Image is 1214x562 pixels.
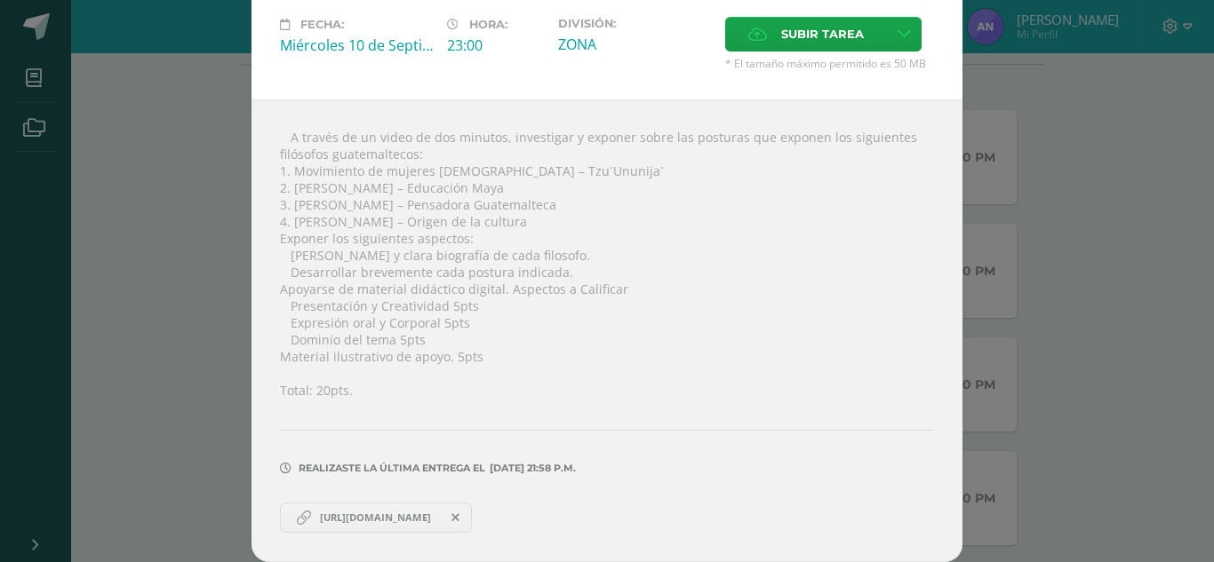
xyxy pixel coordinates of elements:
div: ZONA [558,35,711,54]
div:  A través de un video de dos minutos, investigar y exponer sobre las posturas que exponen los si... [252,99,962,562]
span: [URL][DOMAIN_NAME] [311,511,440,525]
span: * El tamaño máximo permitido es 50 MB [725,56,934,71]
label: División: [558,17,711,30]
span: Hora: [469,18,507,31]
div: 23:00 [447,36,544,55]
span: Remover entrega [441,508,471,527]
span: [DATE] 21:58 p.m. [485,468,576,469]
span: Fecha: [300,18,344,31]
span: Realizaste la última entrega el [299,462,485,474]
span: Subir tarea [781,18,864,51]
div: Miércoles 10 de Septiembre [280,36,433,55]
a: [URL][DOMAIN_NAME] [280,503,472,533]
